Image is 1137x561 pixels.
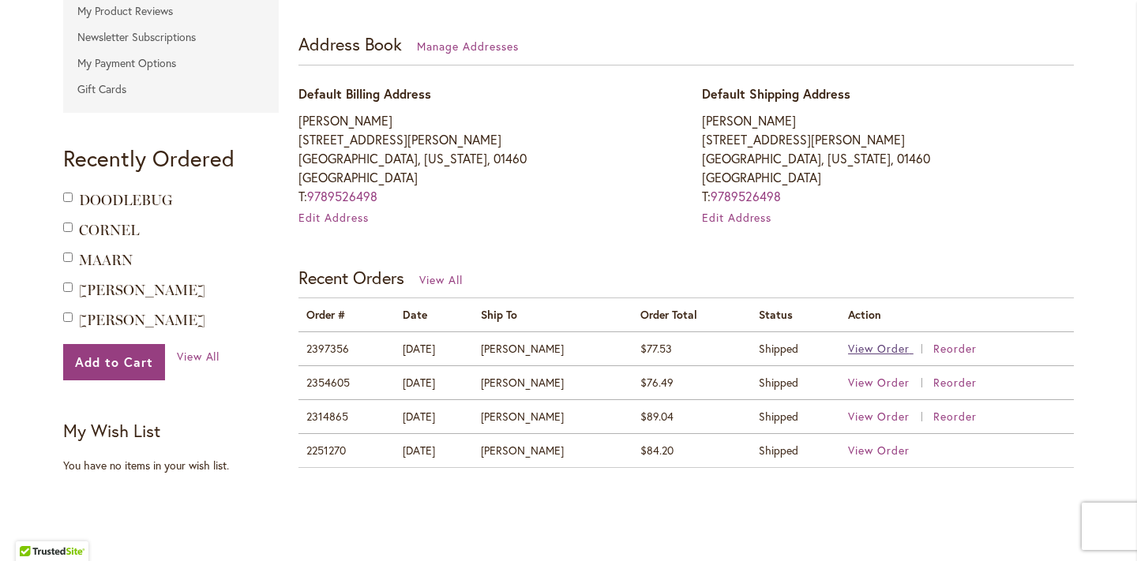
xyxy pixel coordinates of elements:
[848,409,910,424] span: View Order
[702,85,850,102] span: Default Shipping Address
[632,298,750,331] th: Order Total
[298,298,395,331] th: Order #
[63,144,235,173] strong: Recently Ordered
[419,272,463,287] a: View All
[298,210,369,225] a: Edit Address
[63,51,279,75] a: My Payment Options
[298,32,402,55] strong: Address Book
[848,375,910,390] span: View Order
[933,375,977,390] a: Reorder
[640,341,672,356] span: $77.53
[79,252,133,269] a: MAARN
[751,433,841,467] td: Shipped
[473,298,633,331] th: Ship To
[751,331,841,365] td: Shipped
[298,85,431,102] span: Default Billing Address
[640,375,674,390] span: $76.49
[848,409,930,424] a: View Order
[79,282,205,299] a: [PERSON_NAME]
[298,111,670,206] address: [PERSON_NAME] [STREET_ADDRESS][PERSON_NAME] [GEOGRAPHIC_DATA], [US_STATE], 01460 [GEOGRAPHIC_DATA...
[79,222,139,239] a: CORNEL
[63,419,160,442] strong: My Wish List
[473,331,633,365] td: [PERSON_NAME]
[848,375,930,390] a: View Order
[395,433,473,467] td: [DATE]
[751,298,841,331] th: Status
[848,443,910,458] a: View Order
[395,331,473,365] td: [DATE]
[711,188,781,204] a: 9789526498
[75,353,153,370] span: Add to Cart
[933,341,977,356] a: Reorder
[298,433,395,467] td: 2251270
[473,433,633,467] td: [PERSON_NAME]
[640,443,674,458] span: $84.20
[298,365,395,399] td: 2354605
[395,298,473,331] th: Date
[751,399,841,433] td: Shipped
[848,341,910,356] span: View Order
[473,365,633,399] td: [PERSON_NAME]
[417,39,519,54] a: Manage Addresses
[177,349,220,365] a: View All
[79,312,205,329] a: [PERSON_NAME]
[702,111,1074,206] address: [PERSON_NAME] [STREET_ADDRESS][PERSON_NAME] [GEOGRAPHIC_DATA], [US_STATE], 01460 [GEOGRAPHIC_DATA...
[298,399,395,433] td: 2314865
[395,399,473,433] td: [DATE]
[63,77,279,101] a: Gift Cards
[702,210,772,225] a: Edit Address
[177,349,220,364] span: View All
[395,365,473,399] td: [DATE]
[298,266,404,289] strong: Recent Orders
[840,298,1074,331] th: Action
[640,409,674,424] span: $89.04
[848,341,930,356] a: View Order
[473,399,633,433] td: [PERSON_NAME]
[933,409,977,424] a: Reorder
[79,192,172,209] a: DOODLEBUG
[751,365,841,399] td: Shipped
[63,25,279,49] a: Newsletter Subscriptions
[298,331,395,365] td: 2397356
[12,505,56,549] iframe: Launch Accessibility Center
[63,344,165,380] button: Add to Cart
[307,188,377,204] a: 9789526498
[63,458,288,473] div: You have no items in your wish list.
